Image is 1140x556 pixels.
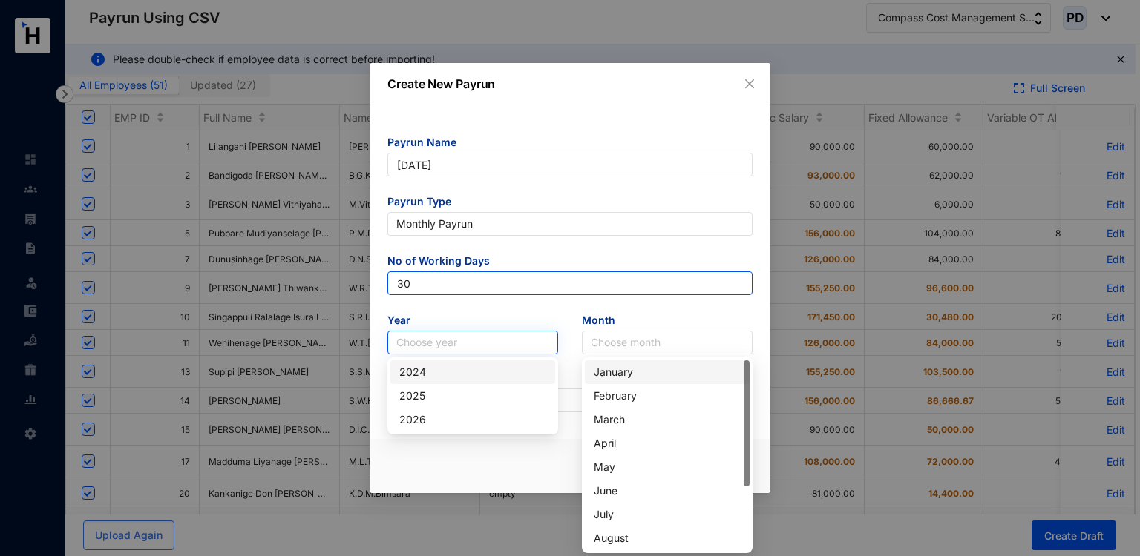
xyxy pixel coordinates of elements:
div: March [594,411,741,428]
div: 2025 [399,388,546,404]
div: 2024 [390,360,555,384]
div: July [594,506,741,523]
span: Month [582,313,753,331]
div: April [585,431,750,455]
div: June [585,479,750,503]
span: Payrun Name [387,135,753,153]
div: March [585,408,750,431]
span: Payrun Type [387,194,753,212]
div: May [594,459,741,475]
input: Enter no of working days [387,271,753,295]
div: August [594,530,741,546]
span: Default Remark [387,371,753,388]
div: 2025 [390,384,555,408]
div: June [594,483,741,499]
div: January [585,360,750,384]
div: 2026 [399,411,546,428]
p: Create New Payrun [387,75,753,93]
div: 2024 [399,364,546,380]
div: April [594,435,741,451]
span: No of Working Days [387,254,753,271]
div: February [585,384,750,408]
span: Monthly Payrun [396,213,744,235]
div: May [585,455,750,479]
div: January [594,364,741,380]
span: Year [387,313,558,331]
div: August [585,526,750,550]
input: Eg: Salary November [387,388,753,412]
div: 2026 [390,408,555,431]
div: February [594,388,741,404]
button: Close [741,76,758,92]
input: Eg: November Payrun [387,153,753,176]
span: close [744,78,756,90]
div: July [585,503,750,526]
